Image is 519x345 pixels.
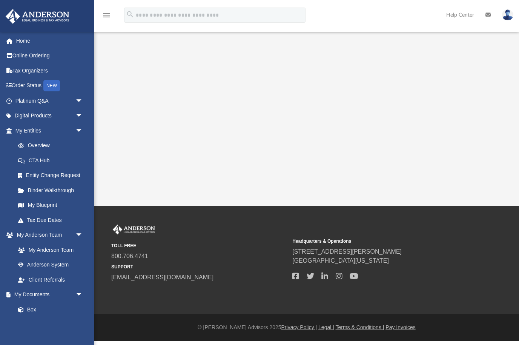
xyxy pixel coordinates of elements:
[5,123,94,138] a: My Entitiesarrow_drop_down
[111,225,157,234] img: Anderson Advisors Platinum Portal
[75,123,91,139] span: arrow_drop_down
[102,11,111,20] i: menu
[111,274,213,280] a: [EMAIL_ADDRESS][DOMAIN_NAME]
[5,108,94,123] a: Digital Productsarrow_drop_down
[281,324,317,330] a: Privacy Policy |
[11,138,94,153] a: Overview
[5,33,94,48] a: Home
[11,317,91,332] a: Meeting Minutes
[5,48,94,63] a: Online Ordering
[11,198,91,213] a: My Blueprint
[292,257,389,264] a: [GEOGRAPHIC_DATA][US_STATE]
[11,272,91,287] a: Client Referrals
[292,238,468,245] small: Headquarters & Operations
[126,10,134,18] i: search
[102,14,111,20] a: menu
[5,63,94,78] a: Tax Organizers
[385,324,415,330] a: Pay Invoices
[11,153,94,168] a: CTA Hub
[11,168,94,183] a: Entity Change Request
[11,213,94,228] a: Tax Due Dates
[11,302,87,317] a: Box
[11,257,91,273] a: Anderson System
[5,228,91,243] a: My Anderson Teamarrow_drop_down
[43,80,60,91] div: NEW
[11,242,87,257] a: My Anderson Team
[11,183,94,198] a: Binder Walkthrough
[318,324,334,330] a: Legal |
[75,108,91,124] span: arrow_drop_down
[111,263,287,270] small: SUPPORT
[5,78,94,94] a: Order StatusNEW
[111,253,148,259] a: 800.706.4741
[5,287,91,302] a: My Documentsarrow_drop_down
[502,9,513,20] img: User Pic
[111,242,287,249] small: TOLL FREE
[3,9,72,24] img: Anderson Advisors Platinum Portal
[75,287,91,303] span: arrow_drop_down
[5,93,94,108] a: Platinum Q&Aarrow_drop_down
[336,324,384,330] a: Terms & Conditions |
[292,248,402,255] a: [STREET_ADDRESS][PERSON_NAME]
[75,93,91,109] span: arrow_drop_down
[94,323,519,331] div: © [PERSON_NAME] Advisors 2025
[75,228,91,243] span: arrow_drop_down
